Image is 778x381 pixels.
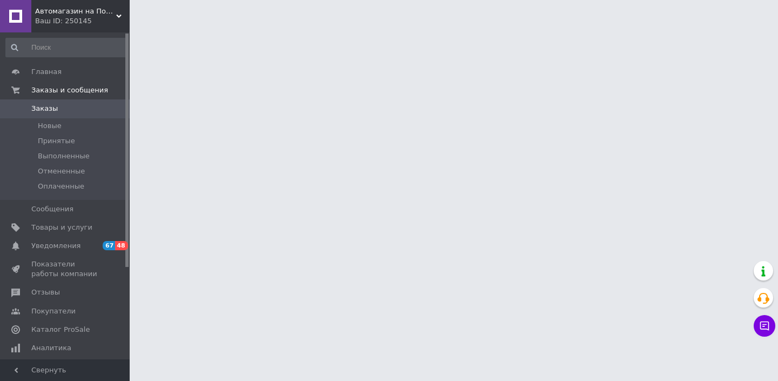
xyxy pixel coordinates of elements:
span: Принятые [38,136,75,146]
span: 48 [115,241,128,250]
span: Оплаченные [38,182,84,191]
span: Заказы и сообщения [31,85,108,95]
span: Выполненные [38,151,90,161]
span: Автомагазин на Позняках [35,6,116,16]
span: Каталог ProSale [31,325,90,335]
span: Уведомления [31,241,81,251]
button: Чат с покупателем [754,315,775,337]
span: Сообщения [31,204,73,214]
input: Поиск [5,38,128,57]
span: 67 [103,241,115,250]
div: Ваш ID: 250145 [35,16,130,26]
span: Покупатели [31,306,76,316]
span: Новые [38,121,62,131]
span: Отмененные [38,166,85,176]
span: Заказы [31,104,58,113]
span: Аналитика [31,343,71,353]
span: Показатели работы компании [31,259,100,279]
span: Товары и услуги [31,223,92,232]
span: Отзывы [31,288,60,297]
span: Главная [31,67,62,77]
